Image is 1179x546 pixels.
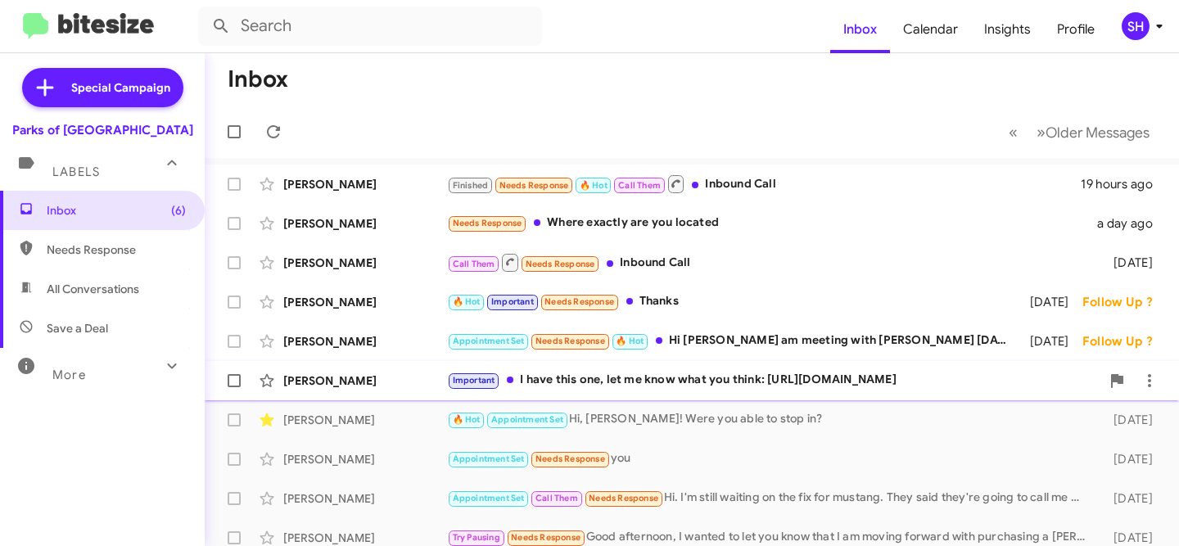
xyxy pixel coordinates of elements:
[447,214,1095,232] div: Where exactly are you located
[580,180,608,191] span: 🔥 Hot
[1081,176,1166,192] div: 19 hours ago
[171,202,186,219] span: (6)
[283,294,447,310] div: [PERSON_NAME]
[1037,122,1046,142] span: »
[453,296,481,307] span: 🔥 Hot
[535,336,605,346] span: Needs Response
[47,320,108,336] span: Save a Deal
[535,453,605,464] span: Needs Response
[283,176,447,192] div: [PERSON_NAME]
[544,296,614,307] span: Needs Response
[283,412,447,428] div: [PERSON_NAME]
[47,241,186,258] span: Needs Response
[1095,412,1166,428] div: [DATE]
[1044,6,1108,53] a: Profile
[283,451,447,467] div: [PERSON_NAME]
[52,165,100,179] span: Labels
[526,259,595,269] span: Needs Response
[1018,294,1082,310] div: [DATE]
[453,259,495,269] span: Call Them
[1082,294,1166,310] div: Follow Up ?
[1018,333,1082,350] div: [DATE]
[1095,451,1166,467] div: [DATE]
[453,453,525,464] span: Appointment Set
[52,368,86,382] span: More
[1122,12,1150,40] div: SH
[1095,215,1166,232] div: a day ago
[47,281,139,297] span: All Conversations
[71,79,170,96] span: Special Campaign
[1108,12,1161,40] button: SH
[283,490,447,507] div: [PERSON_NAME]
[453,336,525,346] span: Appointment Set
[491,414,563,425] span: Appointment Set
[283,372,447,389] div: [PERSON_NAME]
[22,68,183,107] a: Special Campaign
[589,493,658,503] span: Needs Response
[1009,122,1018,142] span: «
[453,218,522,228] span: Needs Response
[511,532,580,543] span: Needs Response
[1027,115,1159,149] button: Next
[283,255,447,271] div: [PERSON_NAME]
[1095,490,1166,507] div: [DATE]
[283,215,447,232] div: [PERSON_NAME]
[453,493,525,503] span: Appointment Set
[453,532,500,543] span: Try Pausing
[491,296,534,307] span: Important
[228,66,288,93] h1: Inbox
[447,174,1081,194] div: Inbound Call
[447,410,1095,429] div: Hi, [PERSON_NAME]! Were you able to stop in?
[447,449,1095,468] div: you
[283,333,447,350] div: [PERSON_NAME]
[499,180,569,191] span: Needs Response
[47,202,186,219] span: Inbox
[1046,124,1150,142] span: Older Messages
[198,7,542,46] input: Search
[999,115,1028,149] button: Previous
[830,6,890,53] a: Inbox
[1095,530,1166,546] div: [DATE]
[1000,115,1159,149] nav: Page navigation example
[971,6,1044,53] a: Insights
[535,493,578,503] span: Call Them
[453,180,489,191] span: Finished
[453,375,495,386] span: Important
[447,489,1095,508] div: Hi. I'm still waiting on the fix for mustang. They said they're going to call me when there is fix.
[447,252,1095,273] div: Inbound Call
[618,180,661,191] span: Call Them
[447,292,1018,311] div: Thanks
[447,332,1018,350] div: Hi [PERSON_NAME] am meeting with [PERSON_NAME] [DATE]
[1095,255,1166,271] div: [DATE]
[616,336,644,346] span: 🔥 Hot
[890,6,971,53] a: Calendar
[453,414,481,425] span: 🔥 Hot
[447,371,1100,390] div: I have this one, let me know what you think: [URL][DOMAIN_NAME]
[283,530,447,546] div: [PERSON_NAME]
[1082,333,1166,350] div: Follow Up ?
[12,122,193,138] div: Parks of [GEOGRAPHIC_DATA]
